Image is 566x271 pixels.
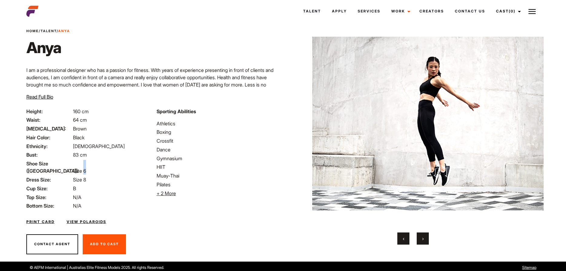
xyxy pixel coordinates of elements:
[73,194,81,200] span: N/A
[157,108,196,114] strong: Sporting Abilities
[26,234,78,254] button: Contact Agent
[157,172,280,179] li: Muay-Thai
[26,176,72,183] span: Dress Size:
[528,8,536,15] img: Burger icon
[90,242,119,246] span: Add To Cast
[157,120,280,127] li: Athletics
[26,143,72,150] span: Ethnicity:
[26,125,72,132] span: [MEDICAL_DATA]:
[26,202,72,209] span: Bottom Size:
[157,155,280,162] li: Gymnasium
[522,265,536,270] a: Sitemap
[41,29,57,33] a: Talent
[26,160,72,174] span: Shoe Size ([GEOGRAPHIC_DATA]):
[73,143,125,149] span: [DEMOGRAPHIC_DATA]
[26,108,72,115] span: Height:
[67,219,106,225] a: View Polaroids
[73,108,89,114] span: 160 cm
[422,235,424,242] span: Next
[157,146,280,153] li: Dance
[73,117,87,123] span: 64 cm
[312,22,544,225] img: Anya
[26,219,55,225] a: Print Card
[26,39,70,57] h1: Anya
[26,116,72,124] span: Waist:
[403,235,404,242] span: Previous
[73,126,87,132] span: Brown
[157,181,280,188] li: Pilates
[26,93,53,100] button: Read Full Bio
[157,163,280,171] li: HIIT
[75,22,306,225] img: Low Res 7 8
[157,190,176,196] span: + 2 More
[26,151,72,158] span: Bust:
[73,152,87,158] span: 83 cm
[26,134,72,141] span: Hair Color:
[58,29,70,33] strong: Anya
[26,185,72,192] span: Cup Size:
[26,66,280,103] p: I am a professional designer who has a passion for fitness. With years of experience presenting i...
[73,185,76,191] span: B
[298,3,326,19] a: Talent
[157,137,280,144] li: Crossfit
[449,3,491,19] a: Contact Us
[491,3,525,19] a: Cast(0)
[73,168,86,174] span: Size 6
[26,5,38,17] img: cropped-aefm-brand-fav-22-square.png
[26,29,70,34] span: / /
[73,177,86,183] span: Size 8
[386,3,414,19] a: Work
[26,194,72,201] span: Top Size:
[326,3,352,19] a: Apply
[83,234,126,254] button: Add To Cast
[26,29,39,33] a: Home
[30,265,322,270] p: © AEFM International | Australias Elite Fitness Models 2025. All rights Reserved.
[73,134,84,141] span: Black
[157,128,280,136] li: Boxing
[26,94,53,100] span: Read Full Bio
[509,9,515,13] span: (0)
[73,203,81,209] span: N/A
[414,3,449,19] a: Creators
[352,3,386,19] a: Services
